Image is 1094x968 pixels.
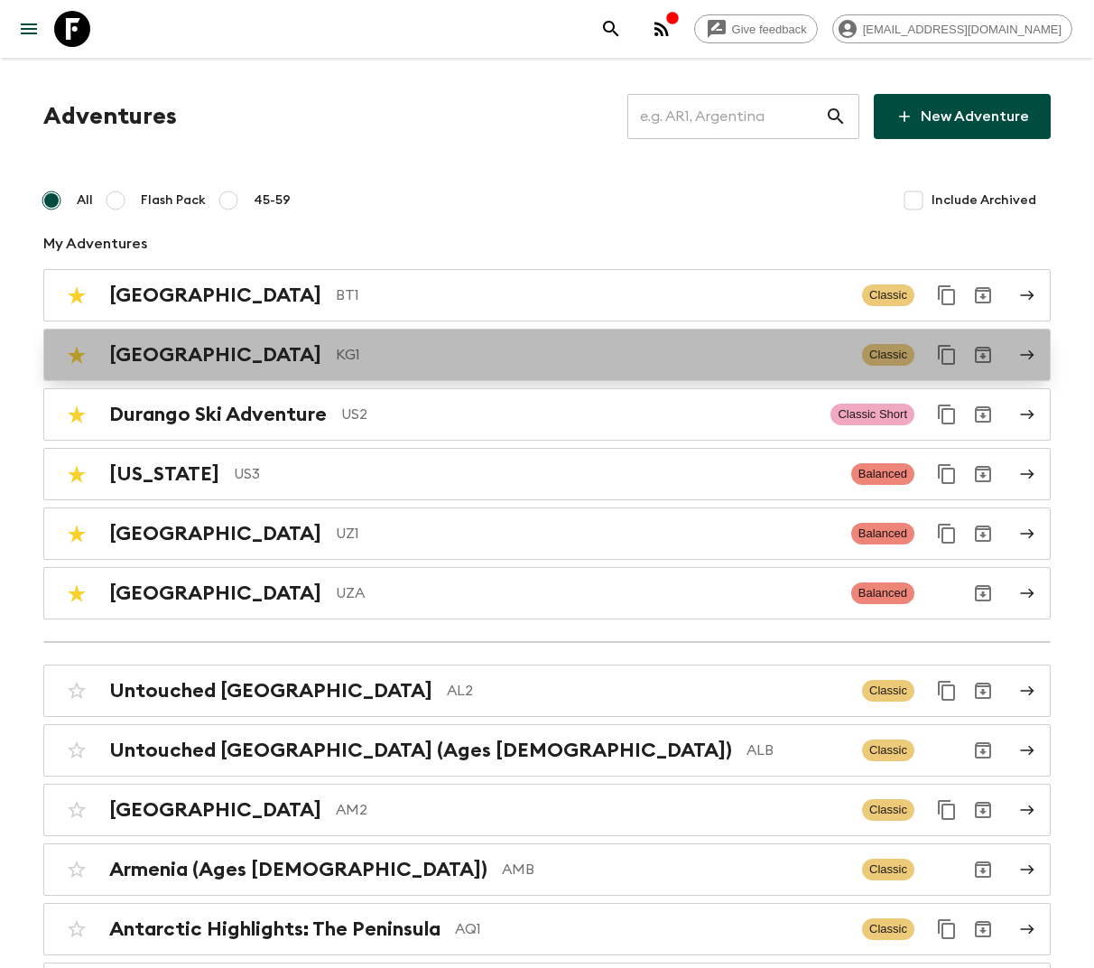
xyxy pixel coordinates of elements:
button: Archive [965,732,1001,768]
span: Flash Pack [141,191,206,209]
button: Archive [965,396,1001,433]
p: BT1 [336,284,848,306]
span: Classic [862,344,914,366]
button: Duplicate for 45-59 [929,516,965,552]
button: Duplicate for 45-59 [929,337,965,373]
span: Classic [862,799,914,821]
button: Duplicate for 45-59 [929,911,965,947]
a: Untouched [GEOGRAPHIC_DATA]AL2ClassicDuplicate for 45-59Archive [43,665,1051,717]
p: AQ1 [455,918,848,940]
h2: [GEOGRAPHIC_DATA] [109,798,321,822]
h2: Untouched [GEOGRAPHIC_DATA] [109,679,432,703]
h1: Adventures [43,98,177,135]
p: AM2 [336,799,848,821]
span: 45-59 [254,191,291,209]
button: Duplicate for 45-59 [929,456,965,492]
a: [GEOGRAPHIC_DATA]BT1ClassicDuplicate for 45-59Archive [43,269,1051,321]
h2: Antarctic Highlights: The Peninsula [109,917,440,941]
span: [EMAIL_ADDRESS][DOMAIN_NAME] [853,23,1071,36]
button: Archive [965,911,1001,947]
button: Archive [965,277,1001,313]
h2: [GEOGRAPHIC_DATA] [109,522,321,545]
span: Give feedback [722,23,817,36]
button: Archive [965,673,1001,709]
p: AL2 [447,680,848,702]
p: My Adventures [43,233,1051,255]
p: UZ1 [336,523,837,544]
button: Duplicate for 45-59 [929,277,965,313]
span: Classic Short [830,404,914,425]
a: Durango Ski AdventureUS2Classic ShortDuplicate for 45-59Archive [43,388,1051,441]
button: menu [11,11,47,47]
button: Archive [965,852,1001,888]
span: Classic [862,740,914,761]
h2: [GEOGRAPHIC_DATA] [109,343,321,367]
div: [EMAIL_ADDRESS][DOMAIN_NAME] [832,14,1072,43]
button: Duplicate for 45-59 [929,673,965,709]
span: Include Archived [932,191,1036,209]
a: [GEOGRAPHIC_DATA]KG1ClassicDuplicate for 45-59Archive [43,329,1051,381]
h2: Untouched [GEOGRAPHIC_DATA] (Ages [DEMOGRAPHIC_DATA]) [109,739,732,762]
h2: [GEOGRAPHIC_DATA] [109,582,321,605]
a: Antarctic Highlights: The PeninsulaAQ1ClassicDuplicate for 45-59Archive [43,903,1051,955]
button: Archive [965,456,1001,492]
h2: [US_STATE] [109,462,219,486]
button: Duplicate for 45-59 [929,396,965,433]
a: Give feedback [694,14,818,43]
span: Balanced [851,523,914,544]
p: US2 [341,404,816,425]
a: [GEOGRAPHIC_DATA]AM2ClassicDuplicate for 45-59Archive [43,784,1051,836]
span: Classic [862,918,914,940]
a: [GEOGRAPHIC_DATA]UZABalancedArchive [43,567,1051,619]
button: Archive [965,575,1001,611]
h2: Armenia (Ages [DEMOGRAPHIC_DATA]) [109,858,487,881]
p: KG1 [336,344,848,366]
h2: [GEOGRAPHIC_DATA] [109,284,321,307]
a: Armenia (Ages [DEMOGRAPHIC_DATA])AMBClassicArchive [43,843,1051,896]
button: Archive [965,337,1001,373]
button: Archive [965,792,1001,828]
a: Untouched [GEOGRAPHIC_DATA] (Ages [DEMOGRAPHIC_DATA])ALBClassicArchive [43,724,1051,777]
span: Classic [862,680,914,702]
input: e.g. AR1, Argentina [627,91,825,142]
span: All [77,191,93,209]
button: search adventures [593,11,629,47]
a: New Adventure [874,94,1051,139]
a: [US_STATE]US3BalancedDuplicate for 45-59Archive [43,448,1051,500]
span: Classic [862,284,914,306]
h2: Durango Ski Adventure [109,403,327,426]
span: Classic [862,859,914,880]
a: [GEOGRAPHIC_DATA]UZ1BalancedDuplicate for 45-59Archive [43,507,1051,560]
p: UZA [336,582,837,604]
button: Duplicate for 45-59 [929,792,965,828]
button: Archive [965,516,1001,552]
p: AMB [502,859,848,880]
span: Balanced [851,463,914,485]
p: US3 [234,463,837,485]
p: ALB [746,740,848,761]
span: Balanced [851,582,914,604]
